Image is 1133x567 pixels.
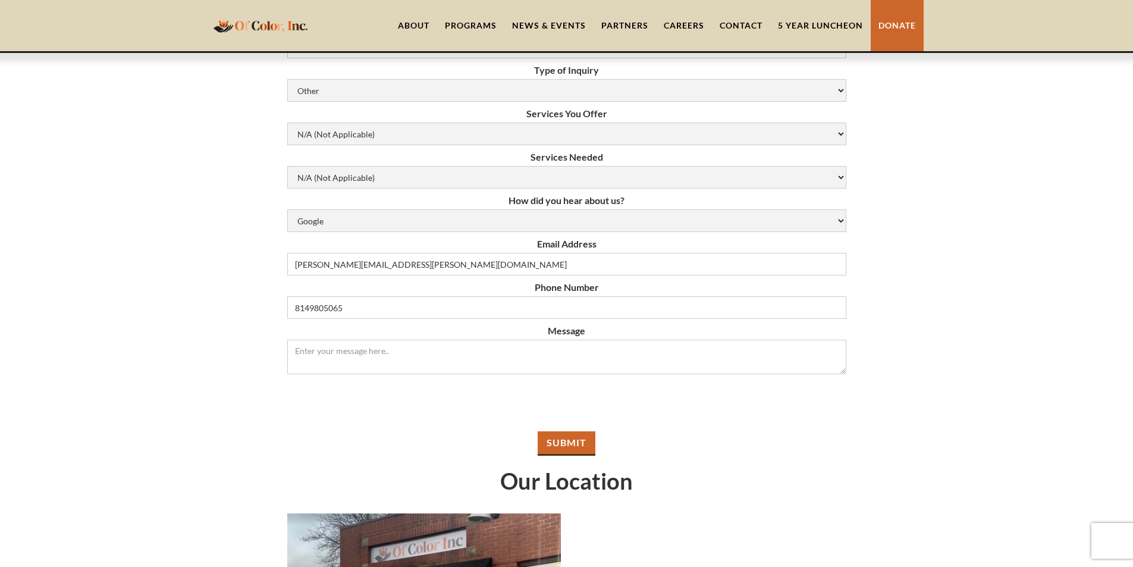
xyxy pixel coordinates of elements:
[287,108,846,120] label: Services You Offer
[287,253,846,275] input: someone@example.com
[210,11,311,39] a: home
[287,238,846,250] label: Email Address
[445,20,497,32] div: Programs
[476,380,657,427] iframe: reCAPTCHA
[287,468,846,494] h1: Our Location
[287,325,846,337] label: Message
[538,431,595,456] input: Submit
[287,296,846,319] input: Phone Number
[287,151,846,163] label: Services Needed
[287,195,846,206] label: How did you hear about us?
[287,64,846,76] label: Type of Inquiry
[287,281,846,293] label: Phone Number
